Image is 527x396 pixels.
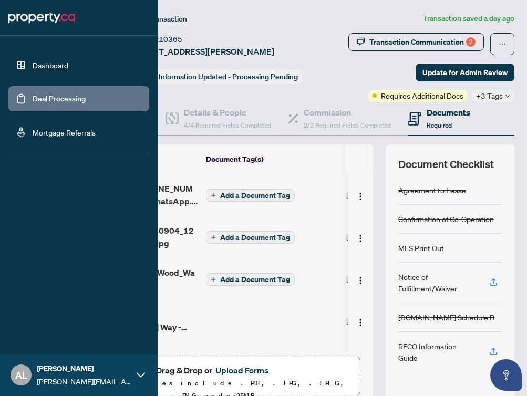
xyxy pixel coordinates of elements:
[33,128,96,137] a: Mortgage Referrals
[352,186,369,203] button: Logo
[476,90,503,102] span: +3 Tags
[211,193,216,198] span: plus
[342,258,414,300] td: [DATE]
[33,60,68,70] a: Dashboard
[156,363,272,377] span: Drag & Drop or
[304,121,391,129] span: 2/2 Required Fields Completed
[398,340,477,363] div: RECO Information Guide
[33,94,86,103] a: Deal Processing
[206,231,295,244] button: Add a Document Tag
[398,157,494,172] span: Document Checklist
[37,363,131,374] span: [PERSON_NAME]
[356,276,365,285] img: Logo
[202,144,342,174] th: Document Tag(s)
[37,376,131,387] span: [PERSON_NAME][EMAIL_ADDRESS][DOMAIN_NAME]
[356,318,365,327] img: Logo
[398,311,494,323] div: [DOMAIN_NAME] Schedule B
[342,144,413,174] th: Upload Date
[212,363,272,377] button: Upload Forms
[206,189,295,202] button: Add a Document Tag
[466,37,476,47] div: 2
[206,273,295,286] button: Add a Document Tag
[398,271,477,294] div: Notice of Fulfillment/Waiver
[130,45,274,58] span: [STREET_ADDRESS][PERSON_NAME]
[490,359,522,391] button: Open asap
[342,300,414,342] td: [DATE]
[211,235,216,240] span: plus
[352,312,369,329] button: Logo
[398,213,494,225] div: Confirmation of Co-Operation
[356,192,365,201] img: Logo
[505,93,510,99] span: down
[8,9,75,26] img: logo
[348,33,484,51] button: Transaction Communication2
[499,40,506,48] span: ellipsis
[416,64,514,81] button: Update for Admin Review
[427,106,470,119] h4: Documents
[427,121,452,129] span: Required
[220,234,290,241] span: Add a Document Tag
[184,106,271,119] h4: Details & People
[342,342,414,384] td: [DATE]
[422,64,508,81] span: Update for Admin Review
[398,184,466,196] div: Agreement to Lease
[356,234,365,243] img: Logo
[352,270,369,287] button: Logo
[184,121,271,129] span: 4/4 Required Fields Completed
[352,228,369,245] button: Logo
[369,34,476,50] div: Transaction Communication
[159,35,182,44] span: 10365
[159,72,298,81] span: Information Updated - Processing Pending
[211,277,216,282] span: plus
[220,192,290,199] span: Add a Document Tag
[423,13,514,25] article: Transaction saved a day ago
[342,216,414,258] td: [DATE]
[131,14,187,24] span: View Transaction
[304,106,391,119] h4: Commission
[381,90,463,101] span: Requires Additional Docs
[398,242,444,254] div: MLS Print Out
[220,276,290,283] span: Add a Document Tag
[15,368,27,382] span: AL
[130,69,302,84] div: Status:
[342,174,414,216] td: [DATE]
